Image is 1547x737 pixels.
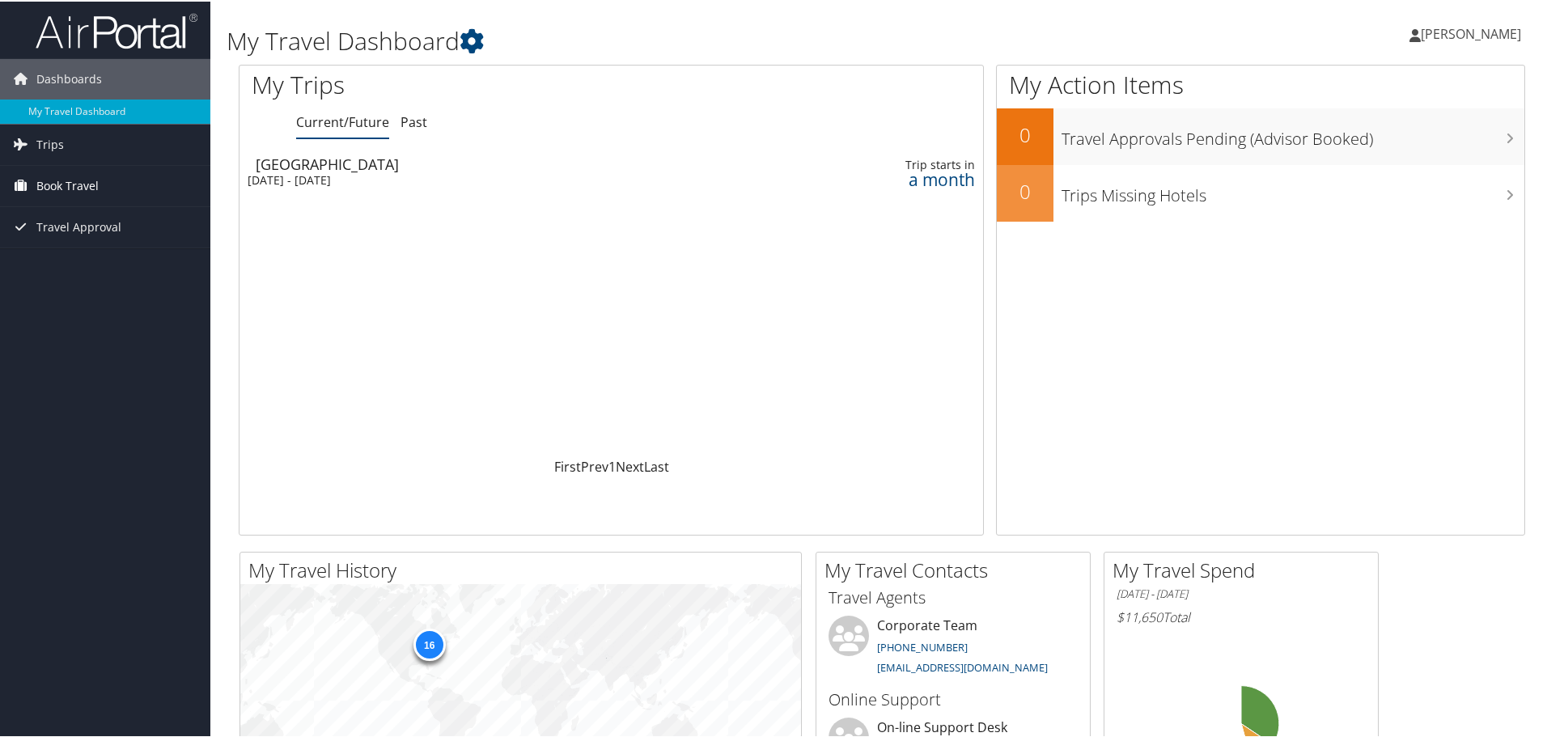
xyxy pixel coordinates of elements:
a: Next [616,456,644,474]
a: Prev [581,456,608,474]
img: airportal-logo.png [36,11,197,49]
a: Current/Future [296,112,389,129]
h3: Travel Agents [829,585,1078,608]
div: [GEOGRAPHIC_DATA] [256,155,717,170]
a: Last [644,456,669,474]
span: Book Travel [36,164,99,205]
a: [PHONE_NUMBER] [877,638,968,653]
h2: 0 [997,176,1053,204]
a: [EMAIL_ADDRESS][DOMAIN_NAME] [877,659,1048,673]
a: Past [401,112,427,129]
h2: My Travel Contacts [824,555,1090,582]
div: [DATE] - [DATE] [248,172,709,186]
h6: [DATE] - [DATE] [1117,585,1366,600]
span: Trips [36,123,64,163]
span: Travel Approval [36,205,121,246]
a: 1 [608,456,616,474]
h6: Total [1117,607,1366,625]
h3: Online Support [829,687,1078,709]
h3: Trips Missing Hotels [1062,175,1524,205]
a: 0Travel Approvals Pending (Advisor Booked) [997,107,1524,163]
h2: 0 [997,120,1053,147]
a: First [554,456,581,474]
h2: My Travel Spend [1113,555,1378,582]
a: 0Trips Missing Hotels [997,163,1524,220]
div: a month [809,171,975,185]
a: [PERSON_NAME] [1409,8,1537,57]
h1: My Action Items [997,66,1524,100]
div: Trip starts in [809,156,975,171]
h1: My Trips [252,66,661,100]
li: Corporate Team [820,614,1086,680]
h2: My Travel History [248,555,801,582]
h1: My Travel Dashboard [227,23,1100,57]
span: [PERSON_NAME] [1421,23,1521,41]
div: 16 [413,627,445,659]
span: $11,650 [1117,607,1163,625]
span: Dashboards [36,57,102,98]
h3: Travel Approvals Pending (Advisor Booked) [1062,118,1524,149]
